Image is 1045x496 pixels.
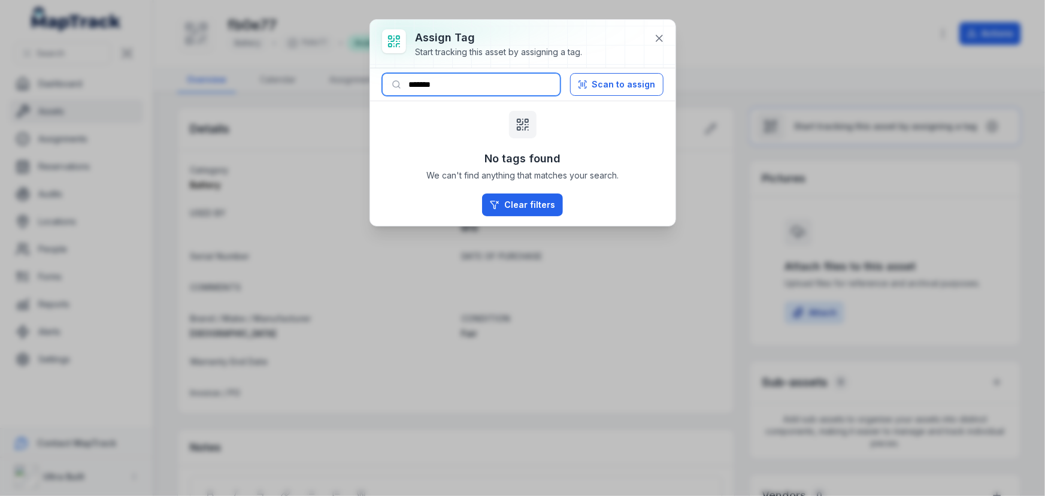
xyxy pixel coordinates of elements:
button: Scan to assign [570,73,664,96]
h3: Assign tag [416,29,583,46]
div: Start tracking this asset by assigning a tag. [416,46,583,58]
h3: No tags found [484,150,561,167]
button: Clear filters [482,193,563,216]
span: We can't find anything that matches your search. [426,170,619,182]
